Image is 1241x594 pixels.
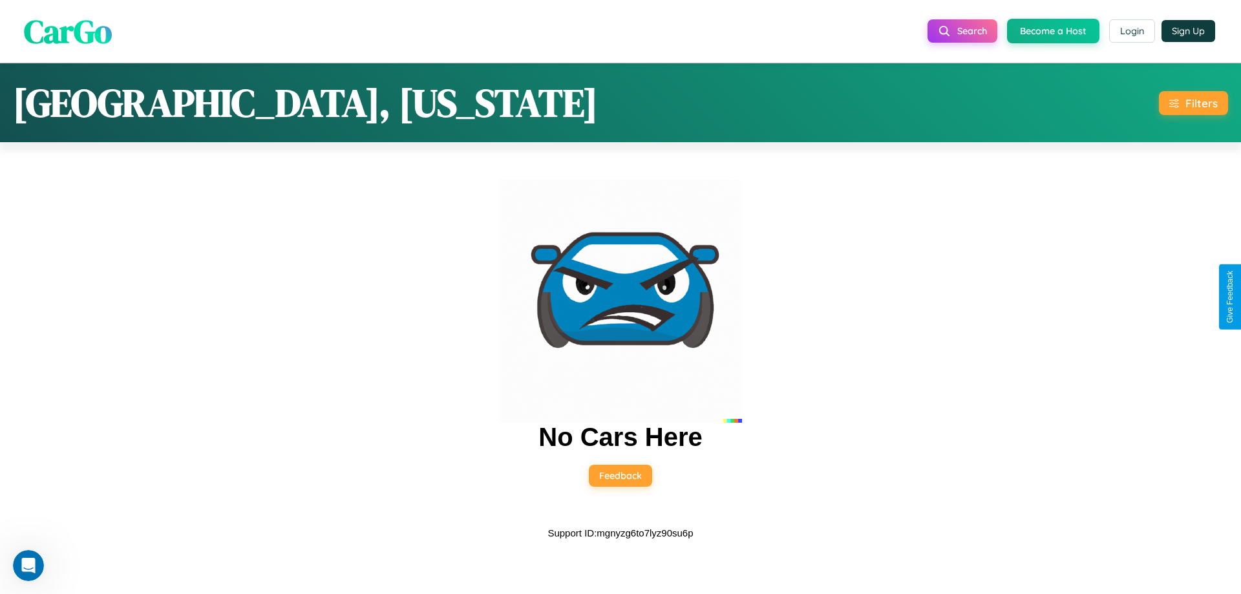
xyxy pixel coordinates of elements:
button: Sign Up [1161,20,1215,42]
button: Search [928,19,997,43]
h2: No Cars Here [538,423,702,452]
button: Feedback [589,465,652,487]
div: Give Feedback [1225,271,1235,323]
button: Login [1109,19,1155,43]
button: Become a Host [1007,19,1099,43]
h1: [GEOGRAPHIC_DATA], [US_STATE] [13,76,598,129]
p: Support ID: mgnyzg6to7lyz90su6p [547,524,693,542]
span: Search [957,25,987,37]
img: car [499,180,742,423]
span: CarGo [24,8,112,53]
button: Filters [1159,91,1228,115]
iframe: Intercom live chat [13,550,44,581]
div: Filters [1185,96,1218,110]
